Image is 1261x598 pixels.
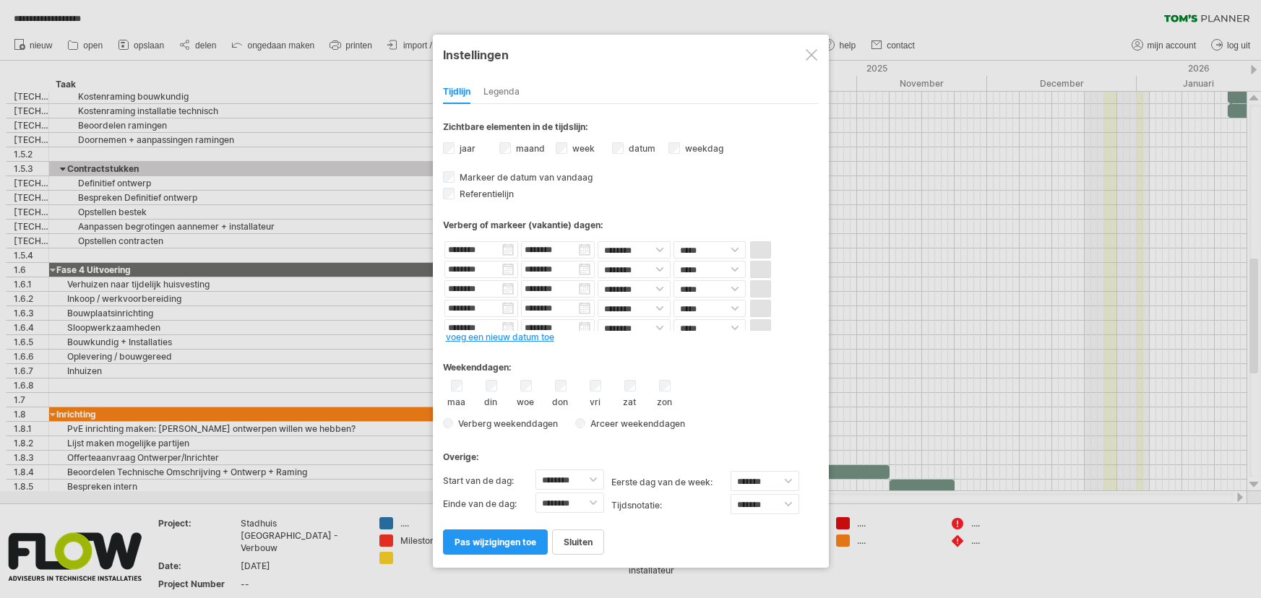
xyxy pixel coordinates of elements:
[626,143,655,154] label: datum
[551,394,569,407] label: don
[443,438,819,466] div: Overige:
[483,81,520,104] div: Legenda
[457,143,475,154] label: jaar
[585,418,685,429] span: Arceer weekenddagen
[446,331,554,342] a: voeg een nieuw datum toe
[552,529,604,555] a: sluiten
[621,394,639,407] label: zat
[564,537,593,547] span: sluiten
[611,494,731,517] label: Tijdsnotatie:
[611,471,731,494] label: eerste dag van de week:
[443,469,535,493] label: Start van de dag:
[513,143,545,154] label: maand
[447,394,465,407] label: maa
[457,188,514,199] span: Referentielijn
[482,394,500,407] label: din
[443,220,819,230] div: Verberg of markeer (vakantie) dagen:
[443,493,535,516] label: Einde van de dag:
[457,172,593,183] span: Markeer de datum van vandaag
[682,143,723,154] label: weekdag
[443,81,470,104] div: Tijdlijn
[569,143,595,154] label: week
[455,537,536,547] span: pas wijzigingen toe
[655,394,673,407] label: zon
[453,418,558,429] span: Verberg weekenddagen
[443,529,548,555] a: pas wijzigingen toe
[517,394,535,407] label: woe
[443,41,819,67] div: Instellingen
[443,121,819,136] div: Zichtbare elementen in de tijdslijn:
[443,348,819,376] div: Weekenddagen:
[586,394,604,407] label: vri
